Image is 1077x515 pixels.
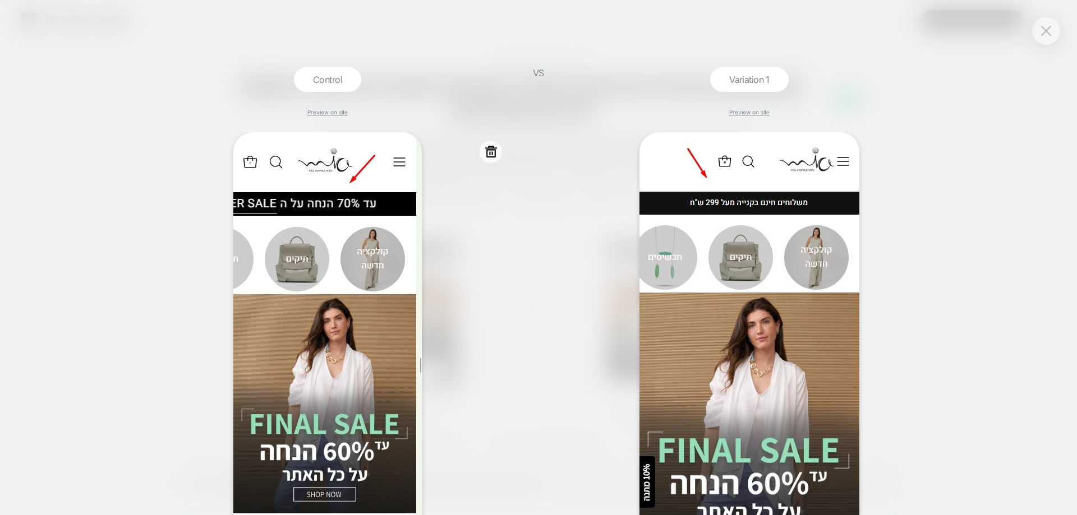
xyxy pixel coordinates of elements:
div: Control [294,67,361,92]
img: close [1041,26,1051,35]
div: VS [524,67,553,515]
a: Preview on site [729,109,770,115]
a: Preview on site [307,109,348,115]
div: Variation 1 [710,67,789,92]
